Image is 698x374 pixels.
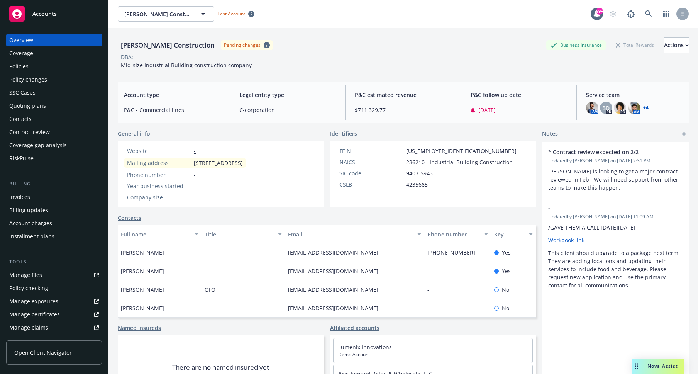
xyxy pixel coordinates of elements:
a: - [427,304,435,312]
a: Overview [6,34,102,46]
div: NAICS [339,158,403,166]
div: 99+ [596,8,603,15]
a: Quoting plans [6,100,102,112]
a: - [427,286,435,293]
div: Coverage gap analysis [9,139,67,151]
div: Year business started [127,182,191,190]
a: Contacts [118,214,141,222]
span: [US_EMPLOYER_IDENTIFICATION_NUMBER] [406,147,517,155]
div: Email [288,230,413,238]
span: Identifiers [330,129,357,138]
span: Accounts [32,11,57,17]
div: Manage files [9,269,42,281]
a: Policy changes [6,73,102,86]
a: Start snowing [605,6,621,22]
a: add [679,129,689,139]
span: P&C - Commercial lines [124,106,220,114]
div: Policy changes [9,73,47,86]
span: Account type [124,91,220,99]
a: Contacts [6,113,102,125]
span: P&C estimated revenue [355,91,451,99]
span: 9403-5943 [406,169,433,177]
span: 4235665 [406,180,428,189]
button: Phone number [424,225,491,243]
div: Drag to move [632,359,641,374]
span: BD [602,104,610,112]
img: photo [628,102,640,114]
a: Workbook link [548,236,584,244]
span: Service team [586,91,683,99]
a: Coverage gap analysis [6,139,102,151]
span: [PERSON_NAME] [121,286,164,294]
div: Pending changes [224,42,261,48]
button: Actions [664,37,689,53]
span: * Contract review expected on 2/2 [548,148,662,156]
span: CTO [205,286,215,294]
span: C-corporation [239,106,336,114]
img: photo [586,102,598,114]
span: Notes [542,129,558,139]
div: Phone number [127,171,191,179]
div: Manage certificates [9,308,60,321]
span: [PERSON_NAME] [121,248,164,257]
span: - [194,171,196,179]
div: Overview [9,34,33,46]
a: RiskPulse [6,152,102,165]
div: Total Rewards [612,40,658,50]
span: Updated by [PERSON_NAME] on [DATE] 2:31 PM [548,157,683,164]
span: [STREET_ADDRESS] [194,159,243,167]
div: DBA: - [121,53,135,61]
span: Test Account [214,10,258,18]
span: - [205,304,207,312]
button: [PERSON_NAME] Construction [118,6,214,22]
div: Contract review [9,126,50,138]
a: [EMAIL_ADDRESS][DOMAIN_NAME] [288,267,385,275]
div: CSLB [339,180,403,189]
div: Invoices [9,191,30,203]
span: No [502,304,509,312]
div: Title [205,230,274,238]
img: photo [614,102,626,114]
p: This client should upgrade to a package next term. They are adding locations and updating their s... [548,249,683,289]
div: SIC code [339,169,403,177]
span: Test Account [217,10,245,17]
span: - [194,182,196,190]
div: Account charges [9,217,52,229]
div: Installment plans [9,230,54,243]
a: Accounts [6,3,102,25]
span: - [194,193,196,201]
a: Policy checking [6,282,102,294]
span: P&C follow up date [471,91,567,99]
span: Pending changes [221,40,273,50]
a: [PHONE_NUMBER] [427,249,481,256]
p: /GAVE THEM A CALL [DATE][DATE] [548,223,683,231]
a: +4 [643,105,649,110]
a: Report a Bug [623,6,639,22]
div: Tools [6,258,102,266]
div: Manage exposures [9,295,58,308]
a: Manage files [6,269,102,281]
a: Named insureds [118,324,161,332]
a: Switch app [659,6,674,22]
div: Key contact [494,230,524,238]
span: Updated by [PERSON_NAME] on [DATE] 11:09 AM [548,213,683,220]
a: Coverage [6,47,102,59]
a: Search [641,6,656,22]
button: Title [202,225,285,243]
span: [PERSON_NAME] is looking to get a major contract reviewed in Feb. We will need support from other... [548,168,680,191]
span: Manage exposures [6,295,102,308]
div: Business Insurance [546,40,606,50]
span: General info [118,129,150,138]
button: Key contact [491,225,536,243]
span: [DATE] [478,106,496,114]
span: - [548,204,662,212]
div: Billing [6,180,102,188]
a: Installment plans [6,230,102,243]
span: Mid-size Industrial Building construction company [121,61,252,69]
span: Yes [502,248,511,257]
span: Open Client Navigator [14,348,72,357]
a: Invoices [6,191,102,203]
div: Billing updates [9,204,48,216]
a: - [427,267,435,275]
div: * Contract review expected on 2/2Updatedby [PERSON_NAME] on [DATE] 2:31 PM[PERSON_NAME] is lookin... [542,142,689,198]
